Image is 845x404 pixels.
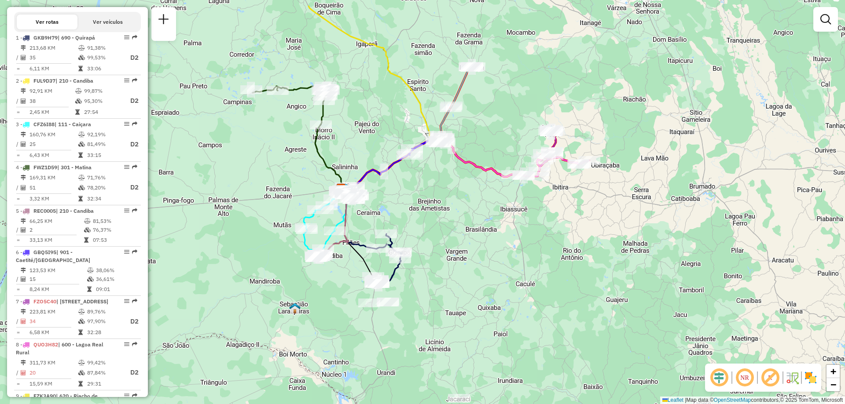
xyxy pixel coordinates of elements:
[87,44,122,52] td: 91,38%
[21,175,26,180] i: Distância Total
[87,328,122,337] td: 32:28
[92,217,137,226] td: 81,53%
[84,108,121,116] td: 27:54
[21,277,26,282] i: Total de Atividades
[87,379,122,388] td: 29:31
[21,319,26,324] i: Total de Atividades
[92,236,137,244] td: 07:53
[155,11,173,30] a: Nova sessão e pesquisa
[78,153,83,158] i: Tempo total em rota
[87,194,122,203] td: 32:34
[78,185,85,190] i: % de utilização da cubagem
[16,275,20,284] td: /
[16,341,103,356] span: | 600 - Lagoa Real Rural
[132,208,137,213] em: Rota exportada
[734,367,755,388] span: Ocultar NR
[760,367,781,388] span: Exibir rótulo
[78,142,85,147] i: % de utilização da cubagem
[132,249,137,255] em: Rota exportada
[709,367,730,388] span: Ocultar deslocamento
[124,208,129,213] em: Opções
[87,151,122,160] td: 33:15
[132,393,137,398] em: Rota exportada
[29,307,78,316] td: 223,81 KM
[87,367,122,378] td: 87,84%
[332,186,354,195] div: Atividade não roteirizada - SUPERMERCADO LEIMAR
[78,196,83,201] i: Tempo total em rota
[16,207,94,214] span: 5 -
[29,328,78,337] td: 6,58 KM
[448,394,470,403] div: Atividade não roteirizada - CENTRAL DAS BEBIDAS/
[87,130,122,139] td: 92,19%
[123,368,139,378] p: D2
[21,227,26,233] i: Total de Atividades
[336,190,358,199] div: Atividade não roteirizada - JOAQUIM PRADO PIMENT
[121,96,139,106] p: D2
[830,379,836,390] span: −
[75,88,82,94] i: % de utilização do peso
[87,182,122,193] td: 78,20%
[29,95,75,106] td: 38
[662,397,683,403] a: Leaflet
[29,151,78,160] td: 6,43 KM
[33,121,55,127] span: CFZ6I88
[33,393,56,399] span: FZK3A90
[16,285,20,294] td: =
[546,125,557,136] img: Lagoa Real
[33,341,58,348] span: QUO3H82
[123,317,139,327] p: D2
[123,139,139,149] p: D2
[84,218,91,224] i: % de utilização do peso
[124,342,129,347] em: Opções
[21,132,26,137] i: Distância Total
[29,52,78,63] td: 35
[132,78,137,83] em: Rota exportada
[96,266,137,275] td: 38,06%
[96,275,137,284] td: 36,61%
[87,316,122,327] td: 97,90%
[29,108,75,116] td: 2,45 KM
[16,64,20,73] td: =
[335,185,357,194] div: Atividade não roteirizada - JOSE INACIO DA SILVA
[78,319,85,324] i: % de utilização da cubagem
[29,194,78,203] td: 3,32 KM
[16,95,20,106] td: /
[29,139,78,150] td: 25
[341,193,363,202] div: Atividade não roteirizada - IMPERIO DISTRIBUIDORA DE BEBIDAS LTDA
[16,52,20,63] td: /
[29,173,78,182] td: 169,31 KM
[75,98,82,104] i: % de utilização da cubagem
[96,285,137,294] td: 09:01
[29,44,78,52] td: 213,68 KM
[33,164,57,171] span: FWZ1D59
[29,266,87,275] td: 123,53 KM
[29,236,84,244] td: 33,13 KM
[17,15,77,29] button: Ver rotas
[817,11,834,28] a: Exibir filtros
[87,307,122,316] td: 89,76%
[55,121,91,127] span: | 111 - Caiçara
[87,173,122,182] td: 71,76%
[29,367,78,378] td: 20
[336,188,358,197] div: Atividade não roteirizada - RONAN SILVA
[16,34,95,41] span: 1 -
[124,298,129,304] em: Opções
[830,366,836,377] span: +
[78,309,85,314] i: % de utilização do peso
[87,268,94,273] i: % de utilização do peso
[78,66,83,71] i: Tempo total em rota
[77,15,138,29] button: Ver veículos
[124,393,129,398] em: Opções
[21,185,26,190] i: Total de Atividades
[29,285,87,294] td: 8,24 KM
[377,298,399,306] div: Atividade não roteirizada - BAR E LANCHONETE FER
[21,142,26,147] i: Total de Atividades
[78,330,83,335] i: Tempo total em rota
[78,175,85,180] i: % de utilização do peso
[87,287,92,292] i: Tempo total em rota
[29,217,84,226] td: 66,25 KM
[366,244,388,253] div: Atividade não roteirizada - NEUZA FERNANDES MATO
[660,397,845,404] div: Map data © contributors,© 2025 TomTom, Microsoft
[29,275,87,284] td: 15
[29,64,78,73] td: 6,11 KM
